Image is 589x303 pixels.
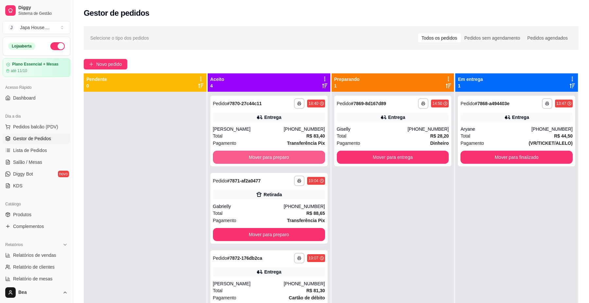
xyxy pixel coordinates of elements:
[8,24,15,31] span: J
[287,218,325,223] strong: Transferência Pix
[284,203,325,210] div: [PHONE_NUMBER]
[213,287,223,294] span: Total
[430,141,449,146] strong: Dinheiro
[8,43,35,50] div: Loja aberta
[337,101,351,106] span: Pedido
[460,126,531,132] div: Aryane
[213,203,284,210] div: Gabrielly
[524,33,571,43] div: Pedidos agendados
[84,8,149,18] h2: Gestor de pedidos
[227,256,262,261] strong: # 7872-176db2ca
[351,101,386,106] strong: # 7869-8d167d89
[531,126,573,132] div: [PHONE_NUMBER]
[13,147,47,154] span: Lista de Pedidos
[213,228,325,241] button: Mover para preparo
[528,141,573,146] strong: (VR/TICKET/ALELO)
[213,210,223,217] span: Total
[13,135,51,142] span: Gestor de Pedidos
[3,209,70,220] a: Produtos
[13,159,42,165] span: Salão / Mesas
[3,21,70,34] button: Select a team
[18,290,60,295] span: Bea
[418,33,461,43] div: Todos os pedidos
[210,76,224,83] p: Aceito
[213,294,236,301] span: Pagamento
[306,133,325,139] strong: R$ 83,40
[430,133,449,139] strong: R$ 28,20
[337,126,408,132] div: Giselly
[407,126,449,132] div: [PHONE_NUMBER]
[3,58,70,77] a: Plano Essencial + Mesasaté 11/10
[3,169,70,179] a: Diggy Botnovo
[334,76,360,83] p: Preparando
[86,76,107,83] p: Pendente
[86,83,107,89] p: 0
[460,140,484,147] span: Pagamento
[460,101,475,106] span: Pedido
[287,141,325,146] strong: Transferência Pix
[18,11,68,16] span: Sistema de Gestão
[460,151,573,164] button: Mover para finalizado
[3,93,70,103] a: Dashboard
[213,140,236,147] span: Pagamento
[12,62,59,67] article: Plano Essencial + Mesas
[13,171,33,177] span: Diggy Bot
[554,133,573,139] strong: R$ 44,50
[13,95,36,101] span: Dashboard
[308,101,318,106] div: 18:40
[388,114,405,121] div: Entrega
[213,132,223,140] span: Total
[213,256,227,261] span: Pedido
[3,274,70,284] a: Relatório de mesas
[337,132,347,140] span: Total
[3,221,70,232] a: Complementos
[3,133,70,144] a: Gestor de Pedidos
[284,280,325,287] div: [PHONE_NUMBER]
[50,42,65,50] button: Alterar Status
[213,178,227,183] span: Pedido
[306,211,325,216] strong: R$ 88,65
[306,288,325,293] strong: R$ 81,30
[13,182,23,189] span: KDS
[18,5,68,11] span: Diggy
[264,114,281,121] div: Entrega
[11,68,27,73] article: até 11/10
[213,217,236,224] span: Pagamento
[13,264,55,270] span: Relatório de clientes
[210,83,224,89] p: 4
[3,82,70,93] div: Acesso Rápido
[227,101,262,106] strong: # 7870-27c44c11
[90,34,149,42] span: Selecione o tipo dos pedidos
[458,83,483,89] p: 1
[308,256,318,261] div: 19:07
[337,140,360,147] span: Pagamento
[13,252,56,258] span: Relatórios de vendas
[289,295,325,300] strong: Cartão de débito
[213,280,284,287] div: [PERSON_NAME]
[3,180,70,191] a: KDS
[3,262,70,272] a: Relatório de clientes
[264,191,282,198] div: Retirada
[13,123,58,130] span: Pedidos balcão (PDV)
[13,223,44,230] span: Complementos
[13,275,53,282] span: Relatório de mesas
[20,24,49,31] div: Japa House. ...
[3,250,70,260] a: Relatórios de vendas
[512,114,529,121] div: Entrega
[3,285,70,300] button: Bea
[432,101,442,106] div: 14:50
[213,151,325,164] button: Mover para preparo
[460,132,470,140] span: Total
[5,242,23,247] span: Relatórios
[337,151,449,164] button: Mover para entrega
[89,62,94,66] span: plus
[84,59,127,69] button: Novo pedido
[96,61,122,68] span: Novo pedido
[308,178,318,183] div: 19:04
[334,83,360,89] p: 1
[556,101,566,106] div: 13:47
[475,101,510,106] strong: # 7868-a494403e
[213,126,284,132] div: [PERSON_NAME]
[3,3,70,18] a: DiggySistema de Gestão
[227,178,261,183] strong: # 7871-af2a0477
